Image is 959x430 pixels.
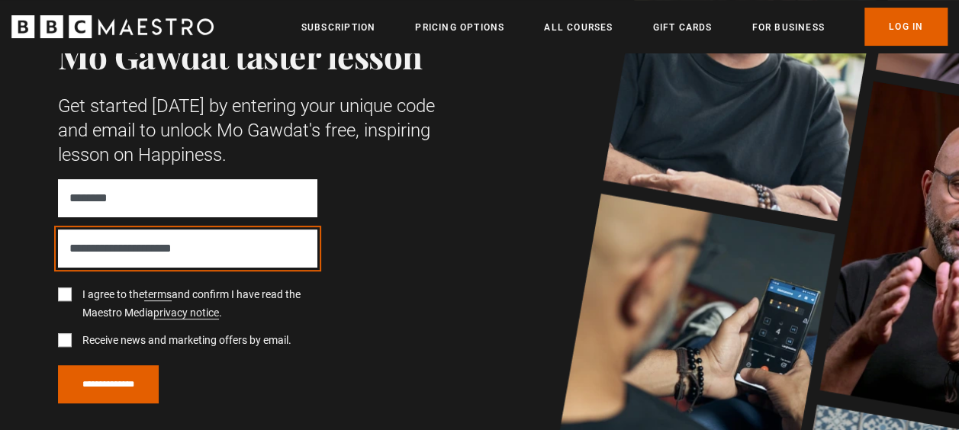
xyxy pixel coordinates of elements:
[652,20,712,35] a: Gift Cards
[301,8,948,46] nav: Primary
[864,8,948,46] a: Log In
[144,288,172,301] a: terms
[58,94,447,167] p: Get started [DATE] by entering your unique code and email to unlock Mo Gawdat's free, inspiring l...
[76,332,291,350] label: Receive news and marketing offers by email.
[153,306,219,319] a: privacy notice
[544,20,613,35] a: All Courses
[415,20,504,35] a: Pricing Options
[11,15,214,38] svg: BBC Maestro
[751,20,824,35] a: For business
[76,286,317,322] label: I agree to the and confirm I have read the Maestro Media .
[301,20,375,35] a: Subscription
